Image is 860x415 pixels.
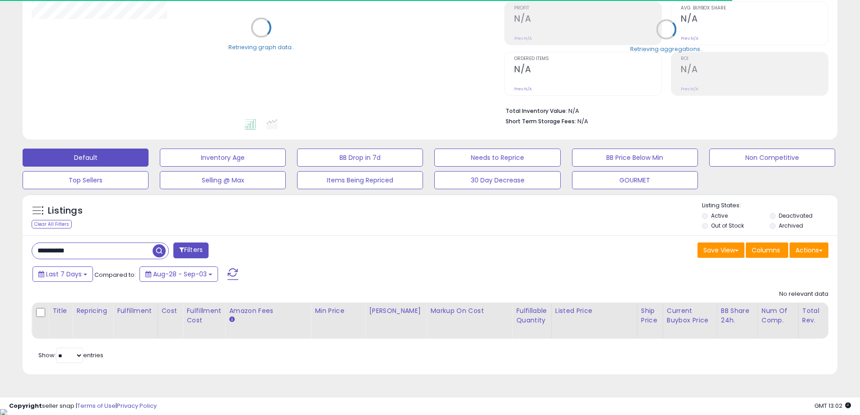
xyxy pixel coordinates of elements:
div: Listed Price [555,306,633,316]
span: Aug-28 - Sep-03 [153,270,207,279]
span: 2025-09-11 13:02 GMT [814,401,851,410]
div: Repricing [76,306,109,316]
button: Default [23,149,149,167]
div: Title [52,306,69,316]
div: Amazon Fees [229,306,307,316]
div: Num of Comp. [762,306,795,325]
small: Amazon Fees. [229,316,234,324]
div: Fulfillable Quantity [516,306,547,325]
button: Needs to Reprice [434,149,560,167]
span: Columns [752,246,780,255]
button: BB Drop in 7d [297,149,423,167]
button: Selling @ Max [160,171,286,189]
a: Terms of Use [77,401,116,410]
a: Privacy Policy [117,401,157,410]
div: seller snap | | [9,402,157,410]
div: Clear All Filters [32,220,72,228]
div: No relevant data [779,290,828,298]
button: 30 Day Decrease [434,171,560,189]
button: Top Sellers [23,171,149,189]
button: Items Being Repriced [297,171,423,189]
button: GOURMET [572,171,698,189]
div: [PERSON_NAME] [369,306,423,316]
button: Non Competitive [709,149,835,167]
div: Total Rev. [802,306,835,325]
span: Last 7 Days [46,270,82,279]
button: BB Price Below Min [572,149,698,167]
div: Ship Price [641,306,659,325]
label: Archived [779,222,803,229]
div: Markup on Cost [430,306,508,316]
p: Listing States: [702,201,837,210]
button: Actions [790,242,828,258]
button: Inventory Age [160,149,286,167]
div: Retrieving aggregations.. [630,45,703,53]
div: BB Share 24h. [721,306,754,325]
label: Out of Stock [711,222,744,229]
div: Min Price [315,306,361,316]
div: Current Buybox Price [667,306,713,325]
div: Retrieving graph data.. [228,43,294,51]
th: The percentage added to the cost of goods (COGS) that forms the calculator for Min & Max prices. [427,303,512,339]
label: Active [711,212,728,219]
div: Fulfillment Cost [186,306,221,325]
button: Columns [746,242,788,258]
div: Cost [162,306,179,316]
button: Save View [697,242,744,258]
button: Last 7 Days [33,266,93,282]
strong: Copyright [9,401,42,410]
span: Show: entries [38,351,103,359]
button: Aug-28 - Sep-03 [139,266,218,282]
span: Compared to: [94,270,136,279]
h5: Listings [48,205,83,217]
label: Deactivated [779,212,813,219]
button: Filters [173,242,209,258]
div: Fulfillment [117,306,153,316]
